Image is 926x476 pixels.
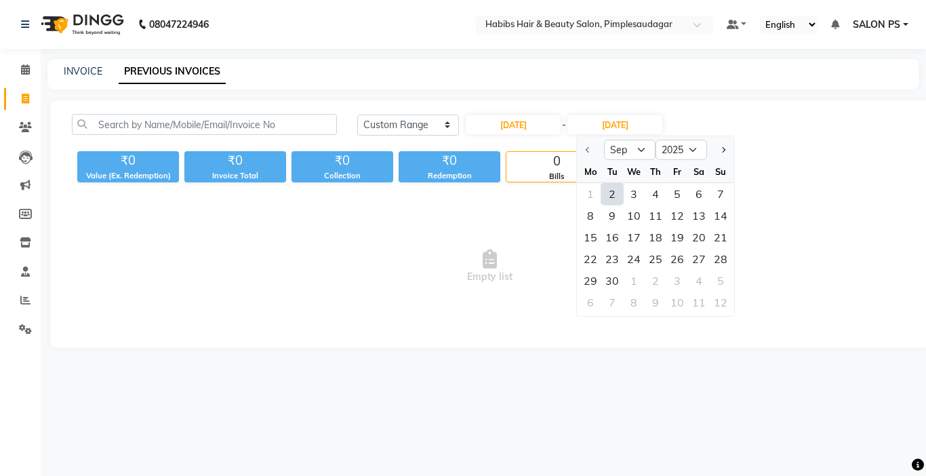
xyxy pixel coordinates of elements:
div: Sunday, September 14, 2025 [710,205,731,226]
span: - [562,118,566,132]
div: 6 [688,183,710,205]
div: 11 [688,292,710,313]
div: 8 [623,292,645,313]
div: Tuesday, September 23, 2025 [601,248,623,270]
select: Select month [604,140,656,160]
div: 30 [601,270,623,292]
div: Fr [666,161,688,182]
div: 24 [623,248,645,270]
div: Redemption [399,170,500,182]
div: 7 [710,183,731,205]
div: Monday, September 22, 2025 [580,248,601,270]
div: Saturday, October 4, 2025 [688,270,710,292]
select: Select year [656,140,707,160]
div: Saturday, September 27, 2025 [688,248,710,270]
div: Value (Ex. Redemption) [77,170,179,182]
div: Tuesday, September 30, 2025 [601,270,623,292]
div: 2 [601,183,623,205]
div: 23 [601,248,623,270]
div: 12 [710,292,731,313]
div: 26 [666,248,688,270]
div: 4 [688,270,710,292]
div: We [623,161,645,182]
div: Thursday, September 18, 2025 [645,226,666,248]
div: ₹0 [77,151,179,170]
div: Wednesday, September 10, 2025 [623,205,645,226]
div: 21 [710,226,731,248]
div: 6 [580,292,601,313]
div: Wednesday, September 3, 2025 [623,183,645,205]
div: Th [645,161,666,182]
div: Sunday, September 28, 2025 [710,248,731,270]
div: Thursday, October 2, 2025 [645,270,666,292]
input: Start Date [466,115,561,134]
div: 27 [688,248,710,270]
div: 12 [666,205,688,226]
div: 9 [645,292,666,313]
a: INVOICE [64,65,102,77]
div: Thursday, September 11, 2025 [645,205,666,226]
div: Friday, September 12, 2025 [666,205,688,226]
div: Saturday, September 6, 2025 [688,183,710,205]
div: Sa [688,161,710,182]
div: Thursday, September 4, 2025 [645,183,666,205]
div: Mo [580,161,601,182]
span: SALON PS [853,18,900,32]
div: 18 [645,226,666,248]
div: Bills [506,171,607,182]
div: Invoice Total [184,170,286,182]
div: 28 [710,248,731,270]
div: 5 [710,270,731,292]
div: ₹0 [399,151,500,170]
div: Friday, September 5, 2025 [666,183,688,205]
div: Friday, October 3, 2025 [666,270,688,292]
div: 29 [580,270,601,292]
div: Wednesday, September 17, 2025 [623,226,645,248]
div: 5 [666,183,688,205]
div: 22 [580,248,601,270]
div: 25 [645,248,666,270]
div: Friday, September 19, 2025 [666,226,688,248]
div: Saturday, October 11, 2025 [688,292,710,313]
div: 8 [580,205,601,226]
div: 19 [666,226,688,248]
div: 11 [645,205,666,226]
div: 10 [666,292,688,313]
div: Tuesday, September 16, 2025 [601,226,623,248]
input: Search by Name/Mobile/Email/Invoice No [72,114,337,135]
div: Monday, October 6, 2025 [580,292,601,313]
div: Wednesday, October 1, 2025 [623,270,645,292]
div: Collection [291,170,393,182]
div: Su [710,161,731,182]
div: 17 [623,226,645,248]
div: ₹0 [291,151,393,170]
div: Friday, October 10, 2025 [666,292,688,313]
div: 15 [580,226,601,248]
div: ₹0 [184,151,286,170]
div: 3 [666,270,688,292]
div: 20 [688,226,710,248]
div: Saturday, September 13, 2025 [688,205,710,226]
div: Sunday, October 5, 2025 [710,270,731,292]
div: 3 [623,183,645,205]
div: Friday, September 26, 2025 [666,248,688,270]
div: Tuesday, October 7, 2025 [601,292,623,313]
div: 10 [623,205,645,226]
div: 14 [710,205,731,226]
div: 7 [601,292,623,313]
div: Sunday, October 12, 2025 [710,292,731,313]
div: 9 [601,205,623,226]
span: Empty list [72,199,908,334]
div: Sunday, September 7, 2025 [710,183,731,205]
div: Tu [601,161,623,182]
a: PREVIOUS INVOICES [119,60,226,84]
div: Tuesday, September 9, 2025 [601,205,623,226]
img: logo [35,5,127,43]
div: Thursday, September 25, 2025 [645,248,666,270]
div: Monday, September 15, 2025 [580,226,601,248]
div: 0 [506,152,607,171]
div: 2 [645,270,666,292]
b: 08047224946 [149,5,209,43]
div: Wednesday, October 8, 2025 [623,292,645,313]
div: 4 [645,183,666,205]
